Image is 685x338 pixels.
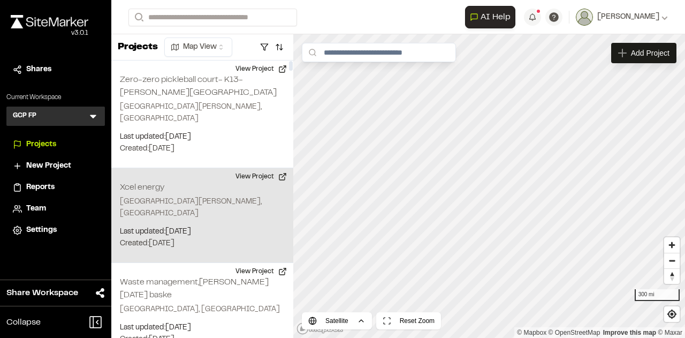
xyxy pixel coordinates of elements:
[118,40,158,55] p: Projects
[13,160,98,172] a: New Project
[120,131,285,143] p: Last updated: [DATE]
[576,9,668,26] button: [PERSON_NAME]
[26,224,57,236] span: Settings
[376,312,441,329] button: Reset Zoom
[6,93,105,102] p: Current Workspace
[13,139,98,151] a: Projects
[517,329,546,336] a: Mapbox
[658,329,682,336] a: Maxar
[664,253,680,268] button: Zoom out
[26,203,46,215] span: Team
[13,111,36,122] h3: GCP FP
[631,48,669,58] span: Add Project
[26,160,71,172] span: New Project
[120,238,285,250] p: Created: [DATE]
[6,287,78,299] span: Share Workspace
[664,269,680,284] span: Reset bearing to north
[120,76,277,96] h2: Zero-zero pickleball court- K13- [PERSON_NAME][GEOGRAPHIC_DATA]
[120,196,285,220] p: [GEOGRAPHIC_DATA][PERSON_NAME], [GEOGRAPHIC_DATA]
[664,306,680,322] button: Find my location
[13,203,98,215] a: Team
[26,139,56,151] span: Projects
[120,101,285,125] p: [GEOGRAPHIC_DATA][PERSON_NAME], [GEOGRAPHIC_DATA]
[11,15,88,28] img: rebrand.png
[229,61,293,78] button: View Project
[26,64,51,76] span: Shares
[13,224,98,236] a: Settings
[13,182,98,193] a: Reports
[576,9,593,26] img: User
[26,182,55,193] span: Reports
[664,268,680,284] button: Reset bearing to north
[664,237,680,253] button: Zoom in
[120,184,164,191] h2: Xcel energy
[120,322,285,334] p: Last updated: [DATE]
[120,279,269,299] h2: Waste management,[PERSON_NAME] [DATE] baske
[11,28,88,38] div: Oh geez...please don't...
[229,168,293,185] button: View Project
[296,322,344,335] a: Mapbox logo
[465,6,520,28] div: Open AI Assistant
[120,304,285,316] p: [GEOGRAPHIC_DATA], [GEOGRAPHIC_DATA]
[465,6,515,28] button: Open AI Assistant
[120,226,285,238] p: Last updated: [DATE]
[6,316,41,329] span: Collapse
[13,64,98,76] a: Shares
[481,11,511,24] span: AI Help
[128,9,148,26] button: Search
[302,312,372,329] button: Satellite
[603,329,656,336] a: Map feedback
[549,329,600,336] a: OpenStreetMap
[120,143,285,155] p: Created: [DATE]
[597,11,659,23] span: [PERSON_NAME]
[229,263,293,280] button: View Project
[635,289,680,301] div: 300 mi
